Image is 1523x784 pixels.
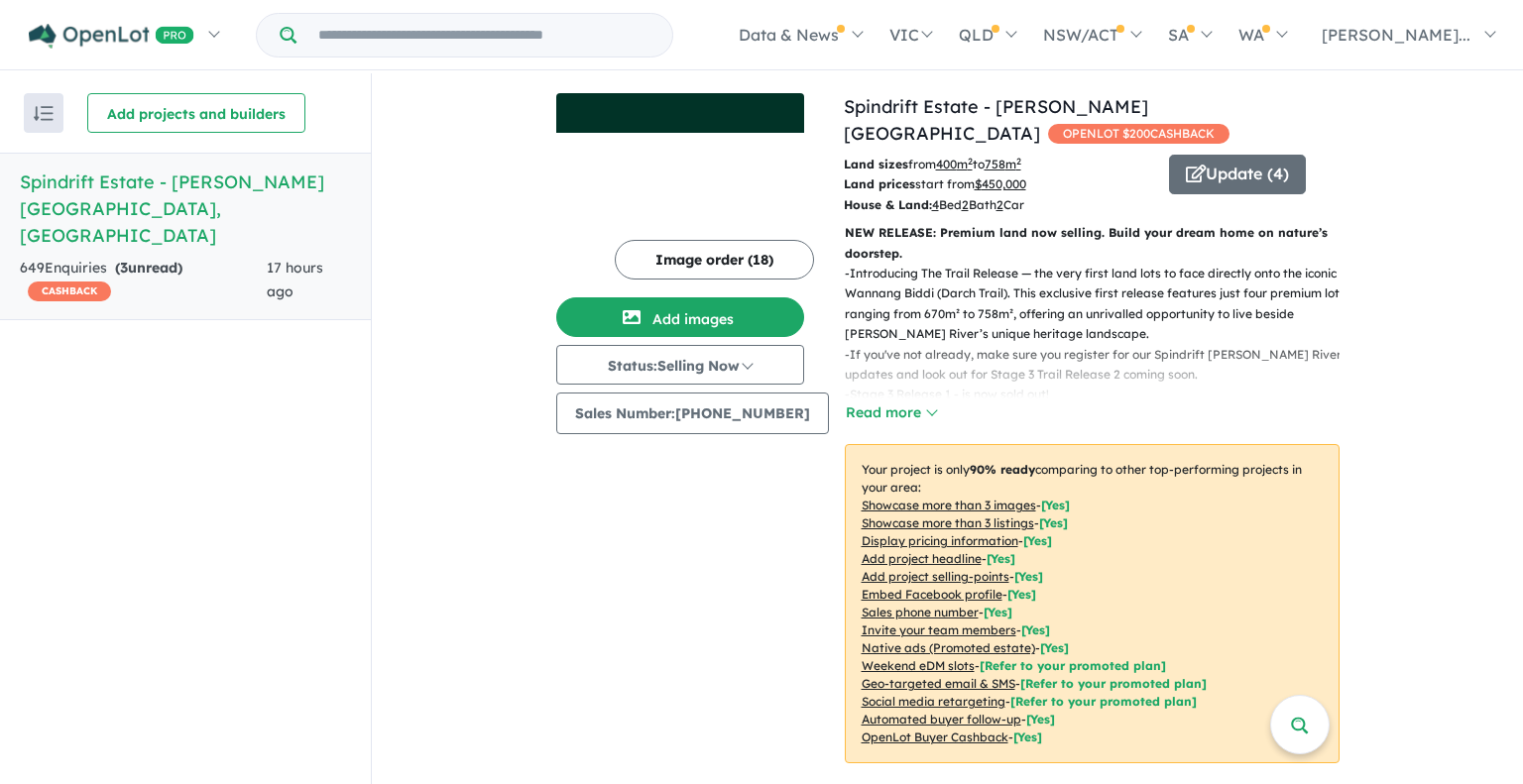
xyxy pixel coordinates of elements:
[556,345,804,385] button: Status:Selling Now
[120,259,128,277] span: 3
[862,694,1005,709] u: Social media retargeting
[968,156,973,167] sup: 2
[87,93,305,133] button: Add projects and builders
[862,587,1002,602] u: Embed Facebook profile
[987,551,1015,566] span: [ Yes ]
[845,345,1355,386] p: - If you've not already, make sure you register for our Spindrift [PERSON_NAME] River updates and...
[970,462,1035,477] b: 90 % ready
[34,106,54,121] img: sort.svg
[862,729,1008,744] u: OpenLot Buyer Cashback
[1007,587,1036,602] span: [ Yes ]
[862,605,979,619] u: Sales phone number
[862,515,1034,530] u: Showcase more than 3 listings
[556,297,804,337] button: Add images
[862,622,1016,637] u: Invite your team members
[862,569,1009,584] u: Add project selling-points
[28,281,111,301] span: CASHBACK
[862,498,1036,512] u: Showcase more than 3 images
[1041,498,1070,512] span: [ Yes ]
[1169,155,1306,194] button: Update (4)
[844,155,1154,174] p: from
[1020,676,1207,691] span: [Refer to your promoted plan]
[932,197,939,212] u: 4
[845,401,938,424] button: Read more
[844,174,1154,194] p: start from
[936,157,973,171] u: 400 m
[984,605,1012,619] span: [ Yes ]
[845,444,1340,763] p: Your project is only comparing to other top-performing projects in your area: - - - - - - - - - -...
[1023,533,1052,548] span: [ Yes ]
[1322,25,1470,45] span: [PERSON_NAME]...
[980,658,1166,673] span: [Refer to your promoted plan]
[844,197,932,212] b: House & Land:
[115,259,182,277] strong: ( unread)
[975,176,1026,191] u: $ 450,000
[300,14,668,56] input: Try estate name, suburb, builder or developer
[845,264,1355,345] p: - Introducing The Trail Release — the very first land lots to face directly onto the iconic Wanna...
[973,157,1021,171] span: to
[615,240,814,280] button: Image order (18)
[20,168,351,249] h5: Spindrift Estate - [PERSON_NAME][GEOGRAPHIC_DATA] , [GEOGRAPHIC_DATA]
[29,24,194,49] img: Openlot PRO Logo White
[556,392,829,434] button: Sales Number:[PHONE_NUMBER]
[862,658,975,673] u: Weekend eDM slots
[845,385,1355,505] p: - Stage 3 Release 1 - is now sold out! Stage 3 Release 2 - is now sold out! Stage 3 Release 3 - i...
[1021,622,1050,637] span: [ Yes ]
[20,257,267,304] div: 649 Enquir ies
[1026,712,1055,727] span: [Yes]
[1039,515,1068,530] span: [ Yes ]
[1010,694,1197,709] span: [Refer to your promoted plan]
[862,533,1018,548] u: Display pricing information
[1048,124,1230,144] span: OPENLOT $ 200 CASHBACK
[844,195,1154,215] p: Bed Bath Car
[862,551,982,566] u: Add project headline
[985,157,1021,171] u: 758 m
[862,640,1035,655] u: Native ads (Promoted estate)
[844,157,908,171] b: Land sizes
[844,95,1148,145] a: Spindrift Estate - [PERSON_NAME][GEOGRAPHIC_DATA]
[844,176,915,191] b: Land prices
[1016,156,1021,167] sup: 2
[1014,569,1043,584] span: [ Yes ]
[862,712,1021,727] u: Automated buyer follow-up
[845,223,1340,264] p: NEW RELEASE: Premium land now selling. Build your dream home on nature’s doorstep.
[1013,729,1042,744] span: [Yes]
[996,197,1003,212] u: 2
[962,197,969,212] u: 2
[267,259,323,300] span: 17 hours ago
[862,676,1015,691] u: Geo-targeted email & SMS
[1040,640,1069,655] span: [Yes]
